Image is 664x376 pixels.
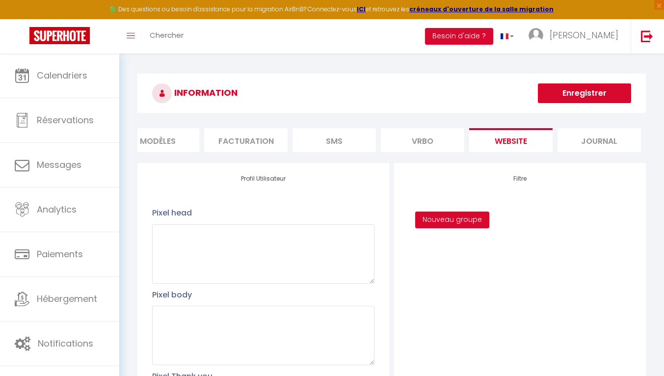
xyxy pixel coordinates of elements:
[37,203,77,215] span: Analytics
[425,28,493,45] button: Besoin d'aide ?
[415,212,489,228] button: Nouveau groupe
[137,74,646,113] h3: INFORMATION
[521,19,631,54] a: ... [PERSON_NAME]
[409,5,554,13] a: créneaux d'ouverture de la salle migration
[152,207,374,219] p: Pixel head
[529,28,543,43] img: ...
[37,159,81,171] span: Messages
[37,69,87,81] span: Calendriers
[469,128,553,152] li: website
[152,175,374,182] h4: Profil Utilisateur
[38,337,93,349] span: Notifications
[538,83,631,103] button: Enregistrer
[292,128,376,152] li: SMS
[29,27,90,44] img: Super Booking
[550,29,618,41] span: [PERSON_NAME]
[152,289,374,301] p: Pixel body
[558,128,641,152] li: Journal
[116,128,199,152] li: MODÈLES
[409,175,631,182] h4: Filtre
[37,114,94,126] span: Réservations
[357,5,366,13] a: ICI
[641,30,653,42] img: logout
[8,4,37,33] button: Ouvrir le widget de chat LiveChat
[204,128,288,152] li: Facturation
[150,30,184,40] span: Chercher
[142,19,191,54] a: Chercher
[37,293,97,305] span: Hébergement
[37,248,83,260] span: Paiements
[381,128,464,152] li: Vrbo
